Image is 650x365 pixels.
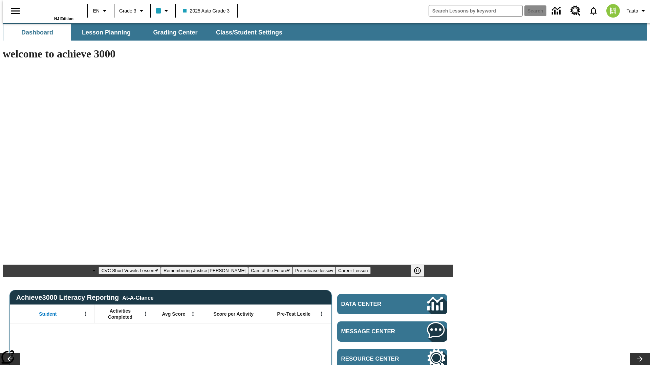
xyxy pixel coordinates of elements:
[29,2,73,21] div: Home
[188,309,198,319] button: Open Menu
[211,24,288,41] button: Class/Student Settings
[216,29,282,36] span: Class/Student Settings
[341,356,407,362] span: Resource Center
[337,294,447,314] a: Data Center
[3,24,288,41] div: SubNavbar
[3,24,71,41] button: Dashboard
[29,3,73,17] a: Home
[341,328,407,335] span: Message Center
[3,23,647,41] div: SubNavbar
[3,48,453,60] h1: welcome to achieve 3000
[153,29,197,36] span: Grading Center
[606,4,620,18] img: avatar image
[98,308,143,320] span: Activities Completed
[119,7,136,15] span: Grade 3
[54,17,73,21] span: NJ Edition
[21,29,53,36] span: Dashboard
[292,267,335,274] button: Slide 4 Pre-release lesson
[585,2,602,20] a: Notifications
[142,24,209,41] button: Grading Center
[5,1,25,21] button: Open side menu
[162,311,185,317] span: Avg Score
[183,7,230,15] span: 2025 Auto Grade 3
[630,353,650,365] button: Lesson carousel, Next
[72,24,140,41] button: Lesson Planning
[153,5,173,17] button: Class color is light blue. Change class color
[335,267,370,274] button: Slide 5 Career Lesson
[93,7,100,15] span: EN
[341,301,405,308] span: Data Center
[39,311,57,317] span: Student
[627,7,638,15] span: Tauto
[81,309,91,319] button: Open Menu
[140,309,151,319] button: Open Menu
[566,2,585,20] a: Resource Center, Will open in new tab
[248,267,292,274] button: Slide 3 Cars of the Future?
[429,5,522,16] input: search field
[116,5,148,17] button: Grade: Grade 3, Select a grade
[90,5,112,17] button: Language: EN, Select a language
[624,5,650,17] button: Profile/Settings
[411,265,431,277] div: Pause
[214,311,254,317] span: Score per Activity
[16,294,154,301] span: Achieve3000 Literacy Reporting
[82,29,131,36] span: Lesson Planning
[602,2,624,20] button: Select a new avatar
[317,309,327,319] button: Open Menu
[161,267,248,274] button: Slide 2 Remembering Justice O'Connor
[411,265,424,277] button: Pause
[99,267,160,274] button: Slide 1 CVC Short Vowels Lesson 2
[277,311,311,317] span: Pre-Test Lexile
[122,294,153,301] div: At-A-Glance
[548,2,566,20] a: Data Center
[337,321,447,342] a: Message Center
